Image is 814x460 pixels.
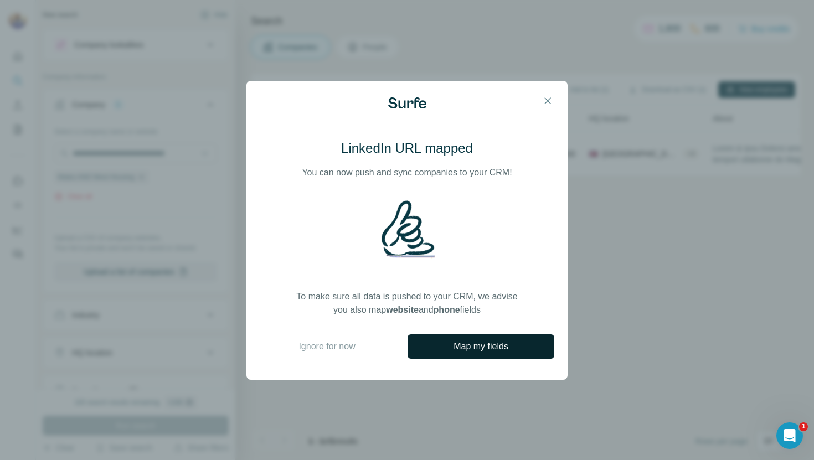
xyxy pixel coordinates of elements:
span: Map my fields [454,340,508,353]
p: To make sure all data is pushed to your CRM, we advise you also map and fields [296,290,518,317]
strong: phone [434,305,460,314]
iframe: Intercom live chat [776,422,803,449]
span: 1 [799,422,808,431]
p: You can now push and sync companies to your CRM! [302,166,512,179]
img: Surfe Logo [388,97,426,109]
h3: LinkedIn URL mapped [341,139,473,157]
button: Map my fields [408,334,554,359]
strong: website [386,305,419,314]
button: Ignore for now [260,340,394,353]
img: Illustration - Shaka [377,199,437,259]
span: Ignore for now [298,340,355,353]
